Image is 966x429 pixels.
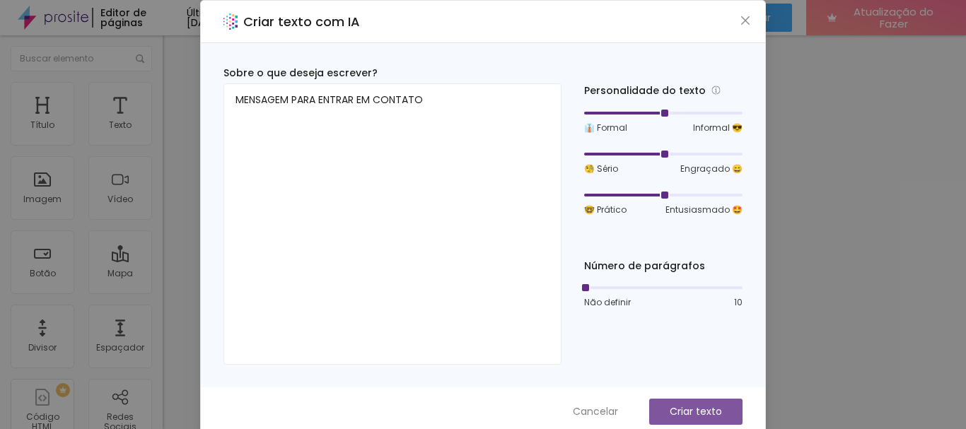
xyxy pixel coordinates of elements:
button: Fechar [738,13,753,28]
font: Entusiasmado 🤩 [665,204,743,216]
font: Número de parágrafos [584,259,705,273]
font: Personalidade do texto [584,83,706,98]
span: fechar [740,15,751,26]
font: Criar texto com IA [243,13,360,30]
font: Engraçado 😄 [680,163,743,175]
font: Sobre o que deseja escrever? [223,66,378,80]
font: 10 [734,296,743,308]
textarea: MENSAGEM PARA ENTRAR EM CONTATO [223,83,561,365]
font: Cancelar [573,404,618,418]
font: Criar texto [670,404,722,418]
font: Informal 😎 [693,122,743,134]
font: Não definir [584,296,631,308]
button: Cancelar [559,399,632,425]
font: 👔 Formal [584,122,627,134]
font: 🤓 Prático [584,204,627,216]
font: 🧐 Sério [584,163,618,175]
button: Criar texto [649,399,743,425]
